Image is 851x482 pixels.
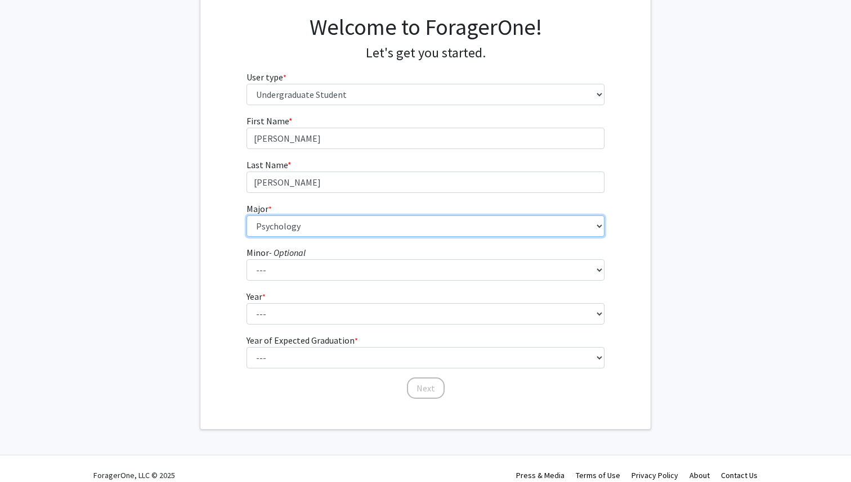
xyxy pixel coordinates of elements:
a: Contact Us [721,470,758,480]
span: Last Name [247,159,288,170]
button: Next [407,377,445,399]
iframe: Chat [8,431,48,474]
a: Press & Media [516,470,565,480]
a: About [689,470,710,480]
h4: Let's get you started. [247,45,605,61]
label: Major [247,202,272,215]
label: Year of Expected Graduation [247,334,358,347]
span: First Name [247,115,289,127]
label: Minor [247,246,306,259]
h1: Welcome to ForagerOne! [247,13,605,40]
i: - Optional [269,247,306,258]
a: Terms of Use [576,470,620,480]
label: User type [247,70,286,84]
label: Year [247,290,266,303]
a: Privacy Policy [631,470,678,480]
